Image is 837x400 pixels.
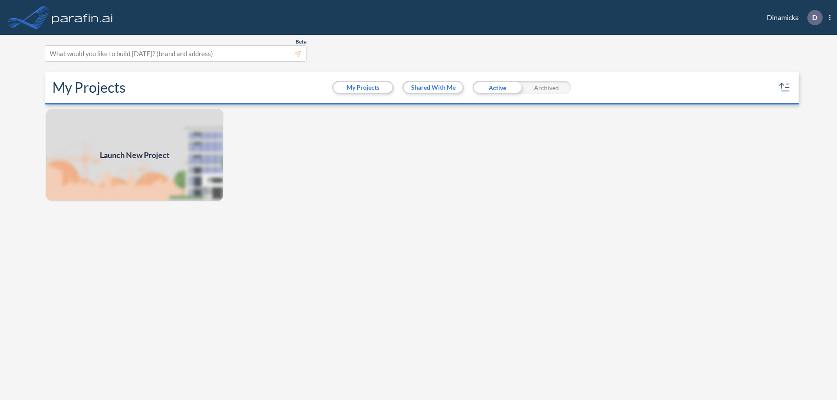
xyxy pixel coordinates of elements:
[473,81,522,94] div: Active
[45,108,224,202] img: add
[812,13,817,21] p: D
[522,81,571,94] div: Archived
[296,38,306,45] span: Beta
[404,82,463,93] button: Shared With Me
[50,9,115,26] img: logo
[754,10,830,25] div: Dinamicka
[100,149,170,161] span: Launch New Project
[52,79,126,96] h2: My Projects
[45,108,224,202] a: Launch New Project
[778,81,792,94] button: sort
[333,82,392,93] button: My Projects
